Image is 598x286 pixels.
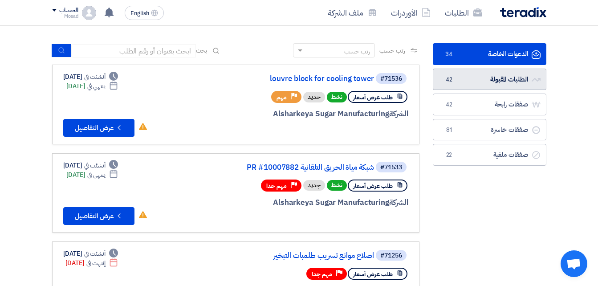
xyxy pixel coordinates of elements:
[65,258,118,268] div: [DATE]
[353,270,393,278] span: طلب عرض أسعار
[389,108,408,119] span: الشركة
[196,46,207,55] span: بحث
[303,180,325,191] div: جديد
[433,144,546,166] a: صفقات ملغية22
[438,2,489,23] a: الطلبات
[444,50,455,59] span: 34
[444,75,455,84] span: 42
[66,82,118,91] div: [DATE]
[500,7,546,17] img: Teradix logo
[84,249,106,258] span: أنشئت في
[82,6,96,20] img: profile_test.png
[380,164,402,171] div: #71533
[353,93,393,102] span: طلب عرض أسعار
[433,94,546,115] a: صفقات رابحة42
[312,270,332,278] span: مهم جدا
[66,170,118,180] div: [DATE]
[87,170,106,180] span: ينتهي في
[327,180,347,191] span: نشط
[59,7,78,14] div: الحساب
[84,72,106,82] span: أنشئت في
[277,93,287,102] span: مهم
[196,75,374,83] a: louvre block for cooling tower
[433,119,546,141] a: صفقات خاسرة81
[384,2,438,23] a: الأوردرات
[561,250,587,277] div: Open chat
[125,6,164,20] button: English
[433,69,546,90] a: الطلبات المقبولة42
[380,253,402,259] div: #71256
[379,46,405,55] span: رتب حسب
[63,119,134,137] button: عرض التفاصيل
[444,126,455,135] span: 81
[194,108,408,120] div: Alsharkeya Sugar Manufacturing
[353,182,393,190] span: طلب عرض أسعار
[321,2,384,23] a: ملف الشركة
[389,197,408,208] span: الشركة
[196,252,374,260] a: اصلاح موانع تسريب طلمبات التبخير
[87,82,106,91] span: ينتهي في
[194,197,408,208] div: Alsharkeya Sugar Manufacturing
[71,44,196,57] input: ابحث بعنوان أو رقم الطلب
[303,92,325,102] div: جديد
[433,43,546,65] a: الدعوات الخاصة34
[63,207,134,225] button: عرض التفاصيل
[380,76,402,82] div: #71536
[196,163,374,172] a: شبكة مياة الحريق التلقائية PR #10007882
[444,151,455,159] span: 22
[86,258,106,268] span: إنتهت في
[52,14,78,19] div: Mosad
[63,72,118,82] div: [DATE]
[63,161,118,170] div: [DATE]
[444,100,455,109] span: 42
[327,92,347,102] span: نشط
[84,161,106,170] span: أنشئت في
[130,10,149,16] span: English
[63,249,118,258] div: [DATE]
[344,47,370,56] div: رتب حسب
[266,182,287,190] span: مهم جدا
